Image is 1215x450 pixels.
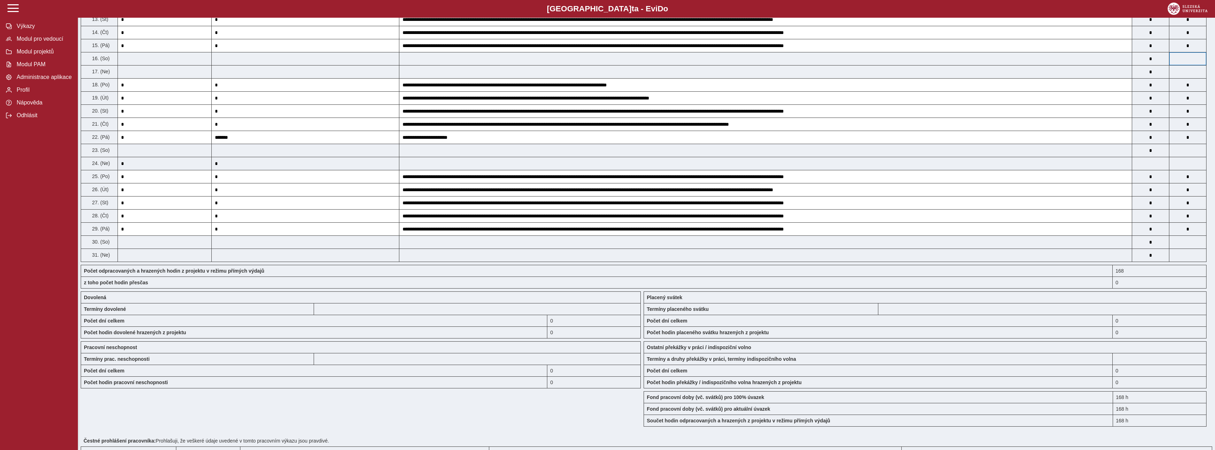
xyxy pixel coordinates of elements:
[84,330,186,335] b: Počet hodin dovolené hrazených z projektu
[91,42,110,48] span: 15. (Pá)
[84,280,148,285] b: z toho počet hodin přesčas
[632,4,634,13] span: t
[84,295,106,300] b: Dovolená
[647,406,770,412] b: Fond pracovní doby (vč. svátků) pro aktuální úvazek
[15,23,72,29] span: Výkazy
[91,16,108,22] span: 13. (St)
[1113,415,1207,427] div: 168 h
[1113,265,1207,277] div: 168
[91,69,110,74] span: 17. (Ne)
[84,318,124,324] b: Počet dní celkem
[1113,365,1207,376] div: 0
[647,394,764,400] b: Fond pracovní doby (vč. svátků) pro 100% úvazek
[15,36,72,42] span: Modul pro vedoucí
[15,61,72,68] span: Modul PAM
[84,344,137,350] b: Pracovní neschopnost
[15,87,72,93] span: Profil
[647,306,709,312] b: Termíny placeného svátku
[91,147,110,153] span: 23. (So)
[647,295,682,300] b: Placený svátek
[647,356,796,362] b: Termíny a druhy překážky v práci, termíny indispozičního volna
[91,226,110,232] span: 29. (Pá)
[91,239,110,245] span: 30. (So)
[1113,326,1207,338] div: 0
[1113,315,1207,326] div: 0
[91,160,110,166] span: 24. (Ne)
[647,330,769,335] b: Počet hodin placeného svátku hrazených z projektu
[15,49,72,55] span: Modul projektů
[91,82,110,87] span: 18. (Po)
[84,268,264,274] b: Počet odpracovaných a hrazených hodin z projektu v režimu přímých výdajů
[91,121,109,127] span: 21. (Čt)
[1113,376,1207,388] div: 0
[84,438,156,444] b: Čestné prohlášení pracovníka:
[15,74,72,80] span: Administrace aplikace
[15,99,72,106] span: Nápověda
[91,56,110,61] span: 16. (So)
[91,108,108,114] span: 20. (St)
[91,187,109,192] span: 26. (Út)
[547,315,641,326] div: 0
[1113,277,1207,289] div: 0
[663,4,668,13] span: o
[647,318,687,324] b: Počet dní celkem
[15,112,72,119] span: Odhlásit
[547,376,641,388] div: 0
[647,344,751,350] b: Ostatní překážky v práci / indispoziční volno
[647,380,802,385] b: Počet hodin překážky / indispozičního volna hrazených z projektu
[84,368,124,374] b: Počet dní celkem
[657,4,663,13] span: D
[1113,391,1207,403] div: 168 h
[81,435,1212,446] div: Prohlašuji, že veškeré údaje uvedené v tomto pracovním výkazu jsou pravdivé.
[1113,403,1207,415] div: 168 h
[84,380,168,385] b: Počet hodin pracovní neschopnosti
[1168,2,1208,15] img: logo_web_su.png
[647,418,830,423] b: Součet hodin odpracovaných a hrazených z projektu v režimu přímých výdajů
[84,356,150,362] b: Termíny prac. neschopnosti
[21,4,1194,13] b: [GEOGRAPHIC_DATA] a - Evi
[84,306,126,312] b: Termíny dovolené
[91,29,109,35] span: 14. (Čt)
[91,252,110,258] span: 31. (Ne)
[91,134,110,140] span: 22. (Pá)
[547,326,641,338] div: 0
[91,173,110,179] span: 25. (Po)
[547,365,641,376] div: 0
[91,213,109,218] span: 28. (Čt)
[647,368,687,374] b: Počet dní celkem
[91,95,109,101] span: 19. (Út)
[91,200,108,205] span: 27. (St)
